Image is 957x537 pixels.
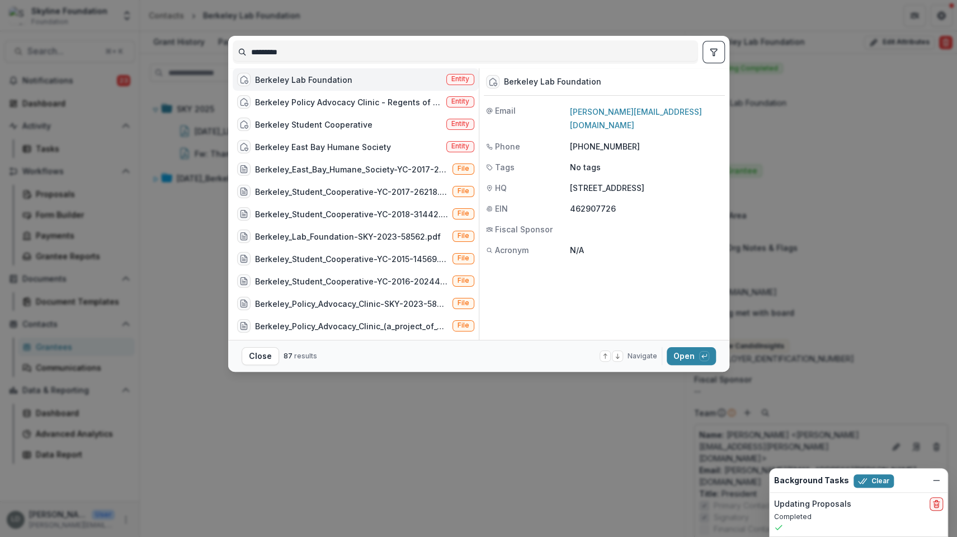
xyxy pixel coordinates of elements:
[284,352,293,360] span: 87
[703,41,725,63] button: toggle filters
[930,497,943,511] button: delete
[451,120,469,128] span: Entity
[495,105,516,116] span: Email
[458,165,469,172] span: File
[495,244,529,256] span: Acronym
[495,203,508,214] span: EIN
[255,275,448,287] div: Berkeley_Student_Cooperative-YC-2016-20244.pdf
[854,474,894,488] button: Clear
[451,75,469,83] span: Entity
[495,182,507,194] span: HQ
[255,119,373,130] div: Berkeley Student Cooperative
[255,164,448,175] div: Berkeley_East_Bay_Humane_Society-YC-2017-25932.pdf
[495,141,520,152] span: Phone
[242,347,279,365] button: Close
[458,232,469,240] span: File
[458,321,469,329] span: File
[255,253,448,265] div: Berkeley_Student_Cooperative-YC-2015-14569.pdf
[458,187,469,195] span: File
[774,476,849,485] h2: Background Tasks
[570,141,723,152] p: [PHONE_NUMBER]
[570,203,723,214] p: 462907726
[667,347,716,365] button: Open
[255,186,448,198] div: Berkeley_Student_Cooperative-YC-2017-26218.pdf
[458,299,469,307] span: File
[255,208,448,220] div: Berkeley_Student_Cooperative-YC-2018-31442.pdf
[294,352,317,360] span: results
[570,107,702,130] a: [PERSON_NAME][EMAIL_ADDRESS][DOMAIN_NAME]
[458,254,469,262] span: File
[255,298,448,310] div: Berkeley_Policy_Advocacy_Clinic-SKY-2023-58441.pdf
[495,161,515,173] span: Tags
[255,231,441,242] div: Berkeley_Lab_Foundation-SKY-2023-58562.pdf
[570,244,723,256] p: N/A
[451,97,469,105] span: Entity
[458,277,469,284] span: File
[495,223,553,235] span: Fiscal Sponsor
[504,77,601,87] div: Berkeley Lab Foundation
[458,209,469,217] span: File
[930,474,943,487] button: Dismiss
[255,96,442,108] div: Berkeley Policy Advocacy Clinic - Regents of the [GEOGRAPHIC_DATA][US_STATE]
[451,142,469,150] span: Entity
[255,74,352,86] div: Berkeley Lab Foundation
[774,499,851,509] h2: Updating Proposals
[628,351,657,361] span: Navigate
[570,182,723,194] p: [STREET_ADDRESS]
[255,320,448,332] div: Berkeley_Policy_Advocacy_Clinic_(a_project_of_UC_Berkeley)-SKY-2023-58441.pdf
[774,512,943,522] p: Completed
[255,141,391,153] div: Berkeley East Bay Humane Society
[570,161,601,173] p: No tags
